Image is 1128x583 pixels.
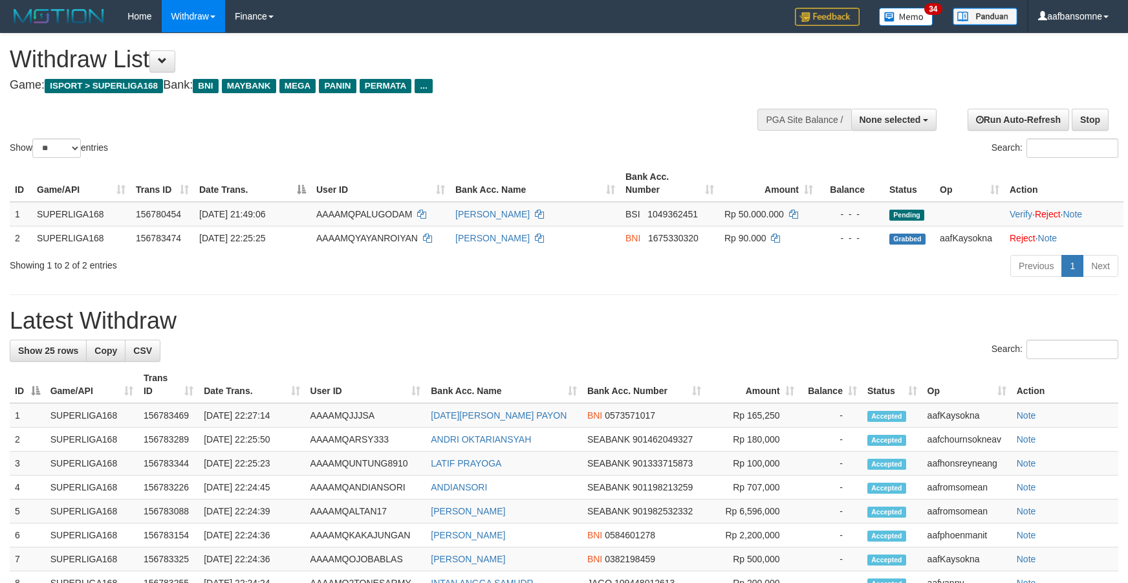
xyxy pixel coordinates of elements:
span: 156780454 [136,209,181,219]
td: aafhonsreyneang [922,452,1012,476]
span: Rp 50.000.000 [724,209,784,219]
td: aafphoenmanit [922,523,1012,547]
span: PERMATA [360,79,412,93]
div: - - - [823,208,879,221]
span: BSI [625,209,640,219]
td: 2 [10,428,45,452]
h1: Withdraw List [10,47,739,72]
td: AAAAMQANDIANSORI [305,476,426,500]
th: Status: activate to sort column ascending [862,366,922,403]
td: SUPERLIGA168 [45,403,138,428]
td: 156783469 [138,403,199,428]
h1: Latest Withdraw [10,308,1118,334]
span: SEABANK [587,482,630,492]
td: 4 [10,476,45,500]
td: 5 [10,500,45,523]
span: Accepted [867,531,906,542]
span: BNI [625,233,640,243]
td: SUPERLIGA168 [32,202,131,226]
th: Trans ID: activate to sort column ascending [131,165,194,202]
th: Op: activate to sort column ascending [935,165,1004,202]
td: 1 [10,202,32,226]
span: SEABANK [587,458,630,468]
td: · · [1004,202,1123,226]
td: [DATE] 22:24:39 [199,500,305,523]
span: Accepted [867,555,906,566]
span: Copy 1675330320 to clipboard [648,233,699,243]
td: 156783289 [138,428,199,452]
label: Show entries [10,138,108,158]
td: [DATE] 22:24:36 [199,523,305,547]
span: AAAAMQYAYANROIYAN [316,233,418,243]
span: PANIN [319,79,356,93]
td: - [799,523,862,547]
th: Bank Acc. Number: activate to sort column ascending [620,165,719,202]
a: Show 25 rows [10,340,87,362]
a: [PERSON_NAME] [455,209,530,219]
a: Previous [1010,255,1062,277]
td: AAAAMQKAKAJUNGAN [305,523,426,547]
span: ISPORT > SUPERLIGA168 [45,79,163,93]
a: Note [1017,458,1036,468]
td: Rp 6,596,000 [706,500,799,523]
span: CSV [133,346,152,356]
td: Rp 100,000 [706,452,799,476]
td: 156783344 [138,452,199,476]
a: [DATE][PERSON_NAME] PAYON [431,410,567,421]
img: panduan.png [953,8,1017,25]
span: Copy 0573571017 to clipboard [605,410,655,421]
a: CSV [125,340,160,362]
span: None selected [860,115,921,125]
td: 156783154 [138,523,199,547]
td: SUPERLIGA168 [45,523,138,547]
span: AAAAMQPALUGODAM [316,209,412,219]
th: ID: activate to sort column descending [10,366,45,403]
td: 156783088 [138,500,199,523]
td: SUPERLIGA168 [45,428,138,452]
td: 7 [10,547,45,571]
a: Run Auto-Refresh [968,109,1069,131]
th: Bank Acc. Name: activate to sort column ascending [450,165,620,202]
span: Grabbed [889,234,926,245]
a: Note [1017,554,1036,564]
a: 1 [1061,255,1083,277]
span: Copy 901462049327 to clipboard [633,434,693,445]
a: Note [1017,482,1036,492]
a: Copy [86,340,125,362]
span: 156783474 [136,233,181,243]
span: Accepted [867,435,906,446]
span: Copy [94,346,117,356]
th: Game/API: activate to sort column ascending [32,165,131,202]
td: AAAAMQARSY333 [305,428,426,452]
img: Feedback.jpg [795,8,860,26]
span: BNI [587,554,602,564]
span: Copy 901198213259 to clipboard [633,482,693,492]
div: - - - [823,232,879,245]
td: [DATE] 22:25:23 [199,452,305,476]
span: ... [415,79,432,93]
th: Balance: activate to sort column ascending [799,366,862,403]
span: MEGA [279,79,316,93]
a: Reject [1010,233,1036,243]
span: BNI [193,79,218,93]
span: BNI [587,530,602,540]
div: PGA Site Balance / [757,109,851,131]
span: Copy 901333715873 to clipboard [633,458,693,468]
td: aafchournsokneav [922,428,1012,452]
td: - [799,547,862,571]
h4: Game: Bank: [10,79,739,92]
a: Note [1017,434,1036,445]
span: Accepted [867,459,906,470]
td: AAAAMQJJJSA [305,403,426,428]
select: Showentries [32,138,81,158]
td: Rp 165,250 [706,403,799,428]
span: Pending [889,210,924,221]
a: [PERSON_NAME] [431,506,505,516]
td: 6 [10,523,45,547]
a: [PERSON_NAME] [431,530,505,540]
td: SUPERLIGA168 [45,452,138,476]
td: - [799,403,862,428]
td: [DATE] 22:25:50 [199,428,305,452]
button: None selected [851,109,937,131]
label: Search: [992,138,1118,158]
